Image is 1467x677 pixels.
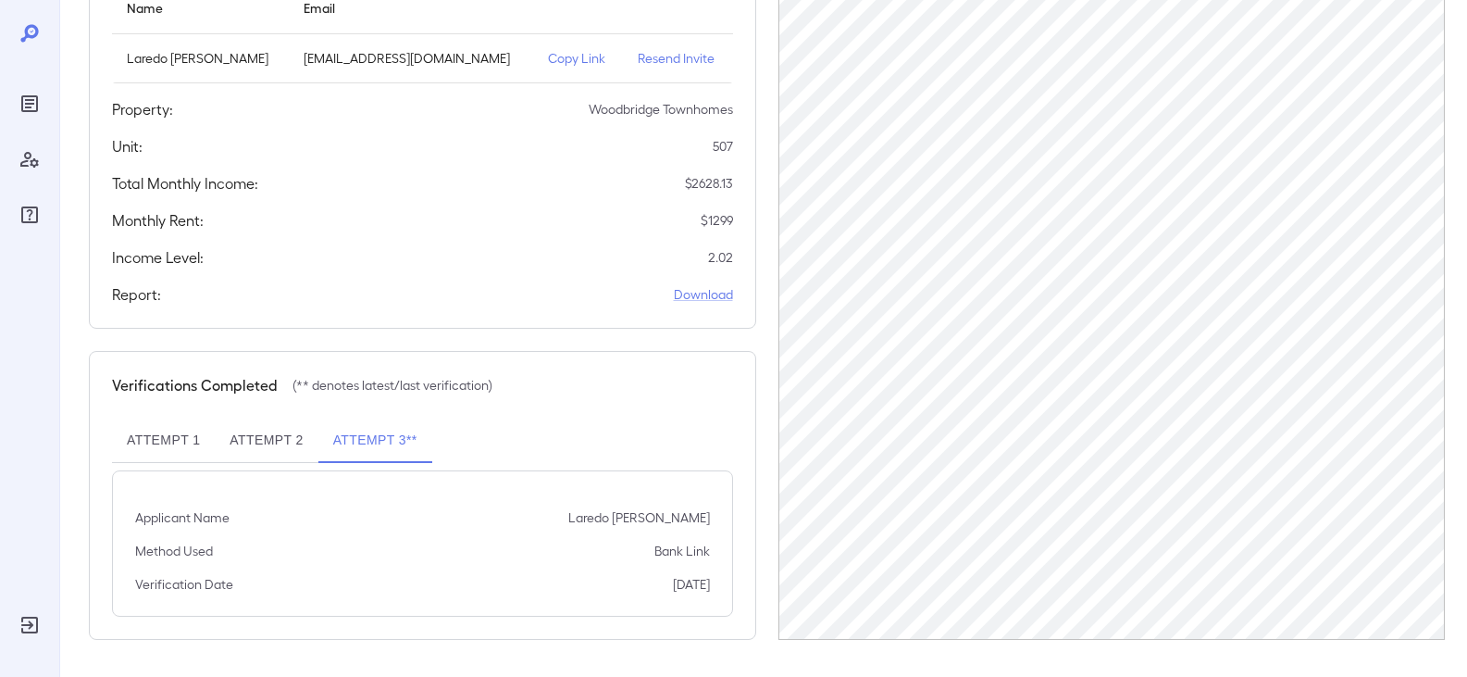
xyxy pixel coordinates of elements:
p: Woodbridge Townhomes [589,100,733,119]
div: Log Out [15,610,44,640]
div: Manage Users [15,144,44,174]
p: Laredo [PERSON_NAME] [568,508,710,527]
h5: Monthly Rent: [112,209,204,232]
p: Verification Date [135,575,233,594]
h5: Income Level: [112,246,204,269]
h5: Property: [112,98,173,120]
div: FAQ [15,200,44,230]
p: $ 1299 [701,211,733,230]
button: Attempt 2 [215,419,317,463]
p: Laredo [PERSON_NAME] [127,49,274,68]
h5: Total Monthly Income: [112,172,258,194]
button: Attempt 1 [112,419,215,463]
h5: Verifications Completed [112,374,278,396]
p: [EMAIL_ADDRESS][DOMAIN_NAME] [304,49,517,68]
a: Download [674,285,733,304]
h5: Report: [112,283,161,306]
h5: Unit: [112,135,143,157]
p: Method Used [135,542,213,560]
div: Reports [15,89,44,119]
p: Bank Link [654,542,710,560]
p: 2.02 [708,248,733,267]
p: Copy Link [548,49,608,68]
p: 507 [713,137,733,156]
p: [DATE] [673,575,710,594]
p: Applicant Name [135,508,230,527]
p: (** denotes latest/last verification) [292,376,492,395]
button: Attempt 3** [318,419,432,463]
p: Resend Invite [638,49,718,68]
p: $ 2628.13 [685,174,733,193]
